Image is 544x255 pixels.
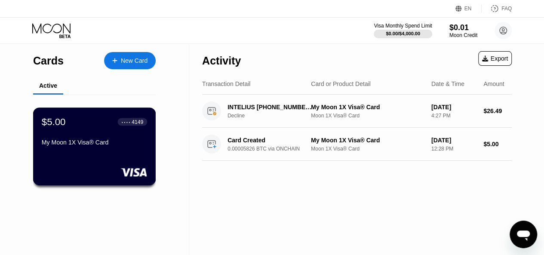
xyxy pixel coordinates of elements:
div: 12:28 PM [431,146,476,152]
div: My Moon 1X Visa® Card [311,137,424,144]
div: 4149 [132,119,143,125]
div: $5.00● ● ● ●4149My Moon 1X Visa® Card [34,108,155,185]
div: FAQ [501,6,512,12]
div: Moon Credit [449,32,477,38]
div: EN [455,4,482,13]
div: Visa Monthly Spend Limit [374,23,432,29]
div: $0.00 / $4,000.00 [386,31,420,36]
div: Card or Product Detail [311,80,371,87]
div: Visa Monthly Spend Limit$0.00/$4,000.00 [374,23,432,38]
div: 4:27 PM [431,113,476,119]
div: Amount [483,80,504,87]
div: New Card [121,57,148,65]
div: $5.00 [42,116,66,127]
div: Transaction Detail [202,80,250,87]
div: FAQ [482,4,512,13]
div: $5.00 [483,141,512,147]
div: $0.01Moon Credit [449,23,477,38]
div: $0.01 [449,23,477,32]
div: My Moon 1X Visa® Card [42,139,147,146]
div: INTELIUS [PHONE_NUMBER] [PHONE_NUMBER] USDeclineMy Moon 1X Visa® CardMoon 1X Visa® Card[DATE]4:27... [202,95,512,128]
div: Card Created0.00005826 BTC via ONCHAINMy Moon 1X Visa® CardMoon 1X Visa® Card[DATE]12:28 PM$5.00 [202,128,512,161]
div: Active [39,82,57,89]
div: EN [464,6,472,12]
div: Cards [33,55,64,67]
div: INTELIUS [PHONE_NUMBER] [PHONE_NUMBER] US [227,104,313,111]
div: [DATE] [431,137,476,144]
div: ● ● ● ● [122,120,130,123]
div: Export [482,55,508,62]
div: Activity [202,55,241,67]
iframe: Button to launch messaging window [510,221,537,248]
div: Moon 1X Visa® Card [311,146,424,152]
div: [DATE] [431,104,476,111]
div: $26.49 [483,108,512,114]
div: Date & Time [431,80,464,87]
div: Decline [227,113,319,119]
div: New Card [104,52,156,69]
div: 0.00005826 BTC via ONCHAIN [227,146,319,152]
div: Export [478,51,512,66]
div: My Moon 1X Visa® Card [311,104,424,111]
div: Moon 1X Visa® Card [311,113,424,119]
div: Card Created [227,137,313,144]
